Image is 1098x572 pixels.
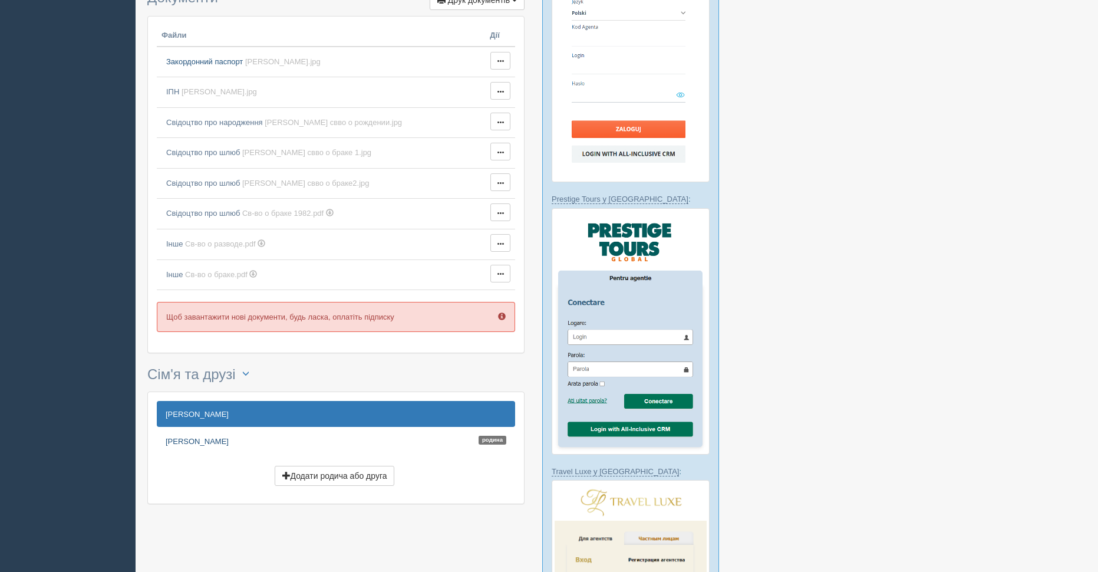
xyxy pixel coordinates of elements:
[485,25,515,47] th: Дії
[166,148,240,157] span: Свідоцтво про шлюб
[479,436,506,445] span: Родина
[161,265,480,285] a: Інше Св-во о браке.pdf
[242,148,371,157] span: [PERSON_NAME] свво о браке 1.jpg
[157,401,515,427] a: [PERSON_NAME]
[242,179,370,188] span: [PERSON_NAME] свво о браке2.jpg
[182,87,257,96] span: [PERSON_NAME].jpg
[552,208,710,455] img: prestige-tours-login-via-crm-for-travel-agents.png
[166,270,183,279] span: Інше
[157,428,515,454] a: [PERSON_NAME]Родина
[161,173,480,194] a: Свідоцтво про шлюб [PERSON_NAME] свво о браке2.jpg
[245,57,321,66] span: [PERSON_NAME].jpg
[166,57,243,66] span: Закордонний паспорт
[185,239,256,248] span: Св-во о разводе.pdf
[552,467,679,476] a: Travel Luxe у [GEOGRAPHIC_DATA]
[166,118,263,127] span: Свідоцтво про народження
[166,87,179,96] span: ІПН
[552,466,710,477] p: :
[166,239,183,248] span: Інше
[161,143,480,163] a: Свідоцтво про шлюб [PERSON_NAME] свво о браке 1.jpg
[275,466,395,486] button: Додати родича або друга
[242,209,324,218] span: Св-во о браке 1982.pdf
[166,209,240,218] span: Свідоцтво про шлюб
[157,302,515,332] p: Щоб завантажити нові документи, будь ласка, оплатіть підписку
[552,193,710,205] p: :
[185,270,248,279] span: Св-во о браке.pdf
[157,25,485,47] th: Файли
[161,52,480,73] a: Закордонний паспорт [PERSON_NAME].jpg
[147,365,525,386] h3: Сім'я та друзі
[161,234,480,255] a: Інше Св-во о разводе.pdf
[161,82,480,103] a: ІПН [PERSON_NAME].jpg
[161,203,480,224] a: Свідоцтво про шлюб Св-во о браке 1982.pdf
[166,179,240,188] span: Свідоцтво про шлюб
[161,113,480,133] a: Свідоцтво про народження [PERSON_NAME] свво о рождении.jpg
[265,118,402,127] span: [PERSON_NAME] свво о рождении.jpg
[552,195,688,204] a: Prestige Tours у [GEOGRAPHIC_DATA]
